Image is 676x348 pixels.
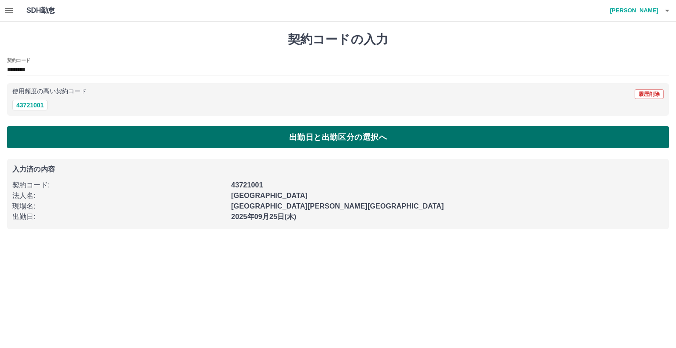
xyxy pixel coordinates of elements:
p: 法人名 : [12,190,226,201]
button: 43721001 [12,100,48,110]
b: [GEOGRAPHIC_DATA][PERSON_NAME][GEOGRAPHIC_DATA] [231,202,444,210]
button: 出勤日と出勤区分の選択へ [7,126,669,148]
b: 43721001 [231,181,263,189]
button: 履歴削除 [635,89,664,99]
p: 出勤日 : [12,212,226,222]
p: 現場名 : [12,201,226,212]
b: 2025年09月25日(木) [231,213,296,220]
p: 入力済の内容 [12,166,664,173]
b: [GEOGRAPHIC_DATA] [231,192,308,199]
h2: 契約コード [7,57,30,64]
h1: 契約コードの入力 [7,32,669,47]
p: 使用頻度の高い契約コード [12,88,87,95]
p: 契約コード : [12,180,226,190]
